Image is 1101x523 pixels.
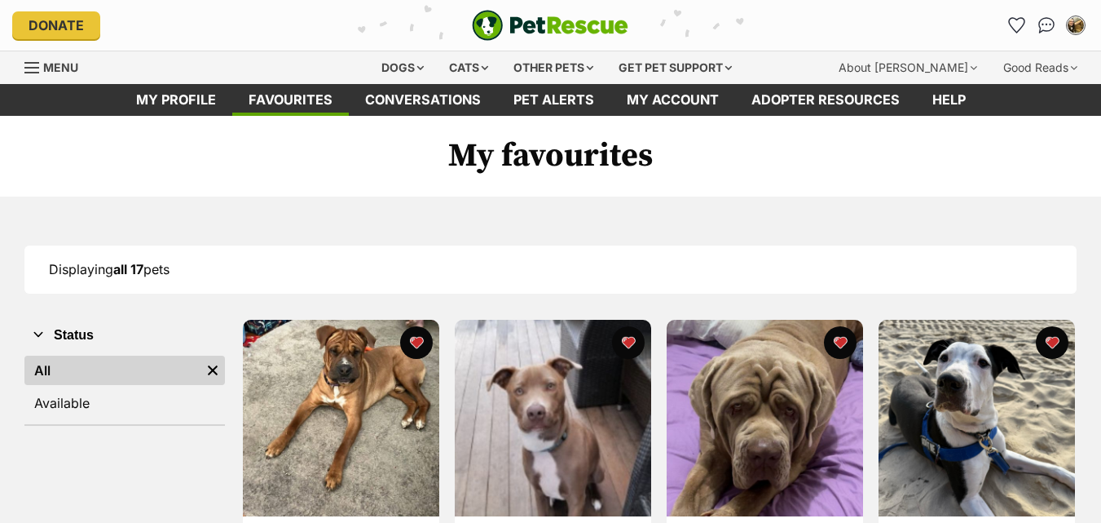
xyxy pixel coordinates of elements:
div: Status [24,352,225,424]
img: Annika Morrison profile pic [1068,17,1084,33]
span: Displaying pets [49,261,170,277]
img: Bodhi 🐾🐾🐶🐶 [455,320,651,516]
img: chat-41dd97257d64d25036548639549fe6c8038ab92f7586957e7f3b1b290dea8141.svg [1038,17,1055,33]
a: Favourites [232,84,349,116]
div: About [PERSON_NAME] [827,51,989,84]
a: Pet alerts [497,84,610,116]
img: logo-e224e6f780fb5917bec1dbf3a21bbac754714ae5b6737aabdf751b685950b380.svg [472,10,628,41]
span: Menu [43,60,78,74]
strong: all 17 [113,261,143,277]
a: Adopter resources [735,84,916,116]
a: Help [916,84,982,116]
img: Sherlock [879,320,1075,516]
button: favourite [1036,326,1068,359]
img: Scooby [243,320,439,516]
div: Other pets [502,51,605,84]
a: Remove filter [200,356,225,385]
button: favourite [400,326,433,359]
a: Donate [12,11,100,39]
a: Conversations [1033,12,1059,38]
a: conversations [349,84,497,116]
a: My profile [120,84,232,116]
button: favourite [824,326,857,359]
a: All [24,356,200,385]
button: Status [24,325,225,346]
div: Get pet support [607,51,743,84]
a: PetRescue [472,10,628,41]
button: favourite [612,326,645,359]
button: My account [1063,12,1089,38]
div: Dogs [370,51,435,84]
div: Cats [438,51,500,84]
div: Good Reads [992,51,1089,84]
ul: Account quick links [1004,12,1089,38]
a: Favourites [1004,12,1030,38]
a: Menu [24,51,90,81]
img: Steam [667,320,863,516]
a: My account [610,84,735,116]
a: Available [24,388,225,418]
